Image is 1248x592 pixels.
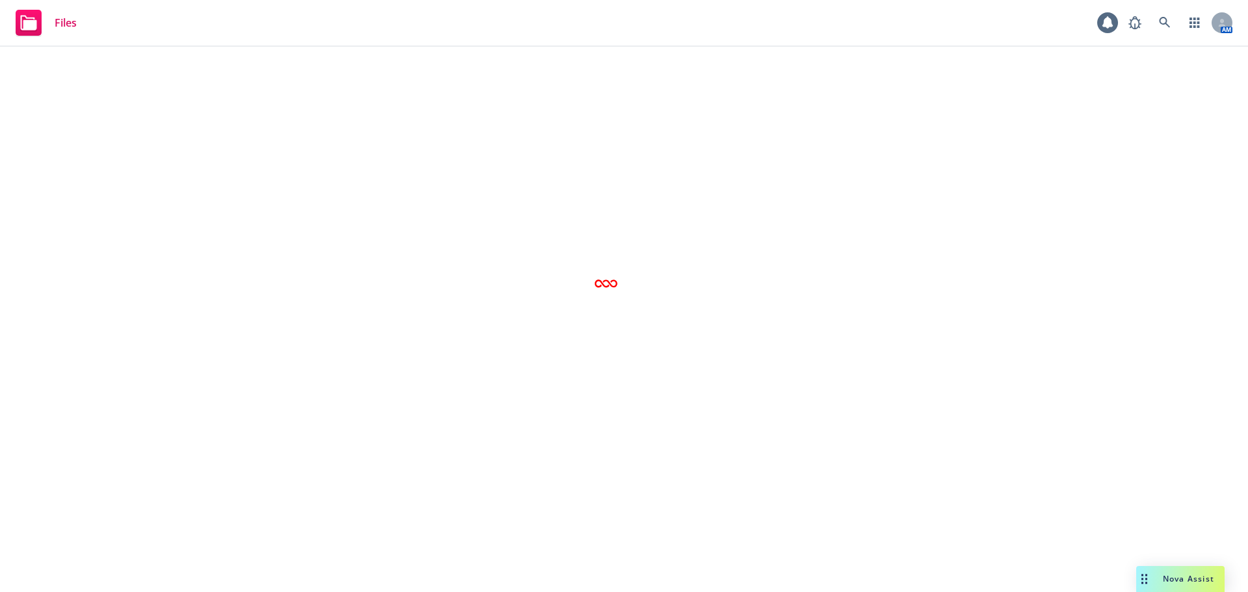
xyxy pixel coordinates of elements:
a: Search [1152,10,1178,36]
span: Nova Assist [1163,573,1214,584]
div: Drag to move [1136,566,1152,592]
a: Switch app [1182,10,1208,36]
button: Nova Assist [1136,566,1225,592]
a: Report a Bug [1122,10,1148,36]
span: Files [55,18,77,28]
a: Files [10,5,82,41]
